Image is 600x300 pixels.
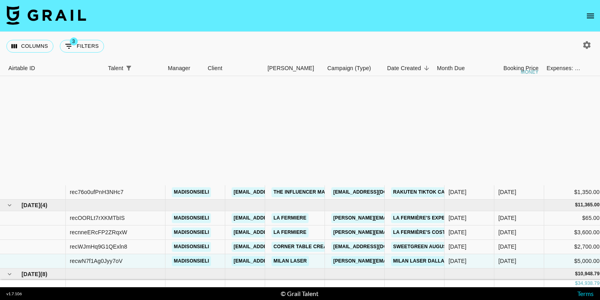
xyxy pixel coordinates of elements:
[70,257,123,265] div: recwN7f1Ag0Jyy7oV
[6,291,22,296] div: v 1.7.106
[6,6,86,25] img: Grail Talent
[172,213,211,223] a: madisonsieli
[391,242,479,252] a: Sweetgreen August Campaign
[331,256,461,266] a: [PERSON_NAME][EMAIL_ADDRESS][DOMAIN_NAME]
[40,201,47,209] span: ( 4 )
[70,37,78,45] span: 3
[578,271,600,277] div: 10,948.79
[281,290,319,298] div: © Grail Talent
[172,242,211,252] a: madisonsieli
[164,61,204,76] div: Manager
[578,202,600,208] div: 11,365.00
[40,270,47,278] span: ( 8 )
[498,188,516,196] div: Jul '25
[577,290,594,297] a: Terms
[172,256,211,266] a: madisonsieli
[168,61,190,76] div: Manager
[271,242,340,252] a: Corner Table Creative
[547,61,581,76] div: Expenses: Remove Commission?
[268,61,314,76] div: [PERSON_NAME]
[449,257,466,265] div: 7/30/2025
[421,63,432,74] button: Sort
[172,187,211,197] a: madisonsieli
[264,61,323,76] div: Booker
[498,257,516,265] div: Aug '25
[327,61,371,76] div: Campaign (Type)
[575,202,578,208] div: $
[383,61,433,76] div: Date Created
[449,214,466,222] div: 8/29/2025
[123,63,134,74] div: 1 active filter
[232,242,321,252] a: [EMAIL_ADDRESS][DOMAIN_NAME]
[22,270,40,278] span: [DATE]
[437,61,465,76] div: Month Due
[108,61,123,76] div: Talent
[123,63,134,74] button: Show filters
[498,214,516,222] div: Aug '25
[134,63,146,74] button: Sort
[543,61,582,76] div: Expenses: Remove Commission?
[323,61,383,76] div: Campaign (Type)
[70,228,127,236] div: recnneERcFP2ZRqxW
[575,280,578,287] div: $
[433,61,483,76] div: Month Due
[449,188,466,196] div: 6/4/2025
[582,8,598,24] button: open drawer
[232,187,321,197] a: [EMAIL_ADDRESS][DOMAIN_NAME]
[498,243,516,251] div: Aug '25
[232,227,321,237] a: [EMAIL_ADDRESS][DOMAIN_NAME]
[6,40,53,53] button: Select columns
[521,70,539,75] div: money
[578,280,600,287] div: 34,938.79
[391,227,506,237] a: La Fermière's Costco [US_STATE] Launch
[172,227,211,237] a: madisonsieli
[4,200,15,211] button: hide children
[70,243,127,251] div: recWJmHq9G1QExln8
[498,228,516,236] div: Aug '25
[504,61,539,76] div: Booking Price
[8,61,35,76] div: Airtable ID
[331,242,421,252] a: [EMAIL_ADDRESS][DOMAIN_NAME]
[70,214,125,222] div: recOORLt7rXKMTbIS
[208,61,222,76] div: Client
[204,61,264,76] div: Client
[331,213,461,223] a: [PERSON_NAME][EMAIL_ADDRESS][DOMAIN_NAME]
[271,256,309,266] a: Milan Laser
[271,187,373,197] a: The Influencer Marketing Factory
[70,188,124,196] div: rec76o0ufPnH3NHc7
[22,201,40,209] span: [DATE]
[449,243,466,251] div: 8/1/2025
[331,227,461,237] a: [PERSON_NAME][EMAIL_ADDRESS][DOMAIN_NAME]
[271,213,309,223] a: La Fermiere
[449,228,466,236] div: 8/19/2025
[4,269,15,280] button: hide children
[391,213,460,223] a: La Fermière's Expenses
[387,61,421,76] div: Date Created
[331,187,421,197] a: [EMAIL_ADDRESS][DOMAIN_NAME]
[271,227,309,237] a: La Fermiere
[232,256,321,266] a: [EMAIL_ADDRESS][DOMAIN_NAME]
[60,40,104,53] button: Show filters
[391,187,466,197] a: Rakuten TikTok Campaign
[575,271,578,277] div: $
[391,256,496,266] a: Milan Laser Dallas x [PERSON_NAME]
[232,213,321,223] a: [EMAIL_ADDRESS][DOMAIN_NAME]
[4,61,104,76] div: Airtable ID
[104,61,164,76] div: Talent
